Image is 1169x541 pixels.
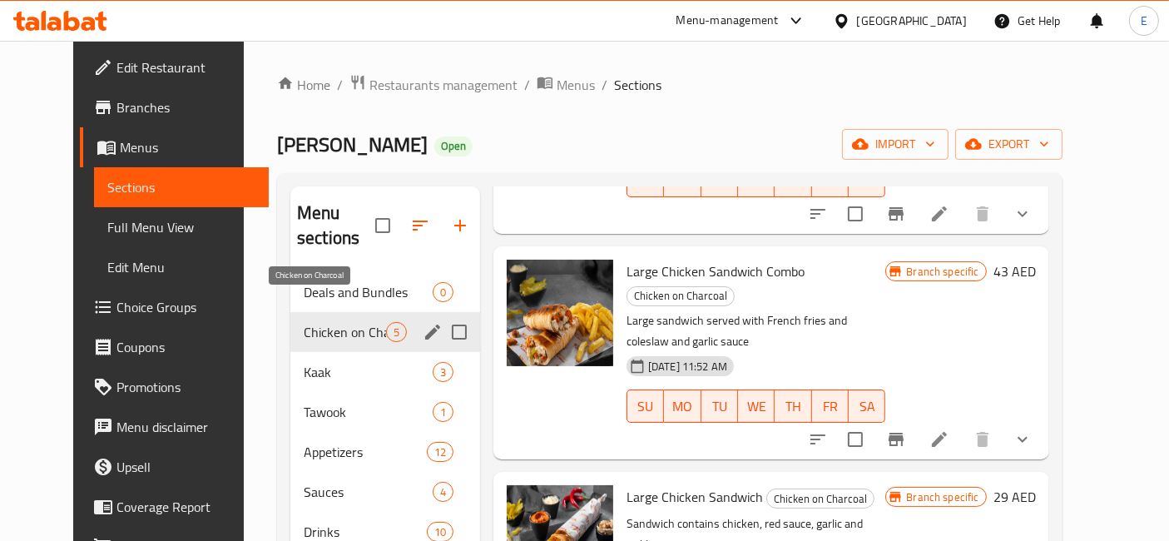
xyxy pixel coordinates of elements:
[94,247,269,287] a: Edit Menu
[993,260,1036,283] h6: 43 AED
[80,127,269,167] a: Menus
[434,139,473,153] span: Open
[993,485,1036,509] h6: 29 AED
[627,286,734,305] span: Chicken on Charcoal
[116,457,255,477] span: Upsell
[671,169,694,193] span: MO
[708,395,731,419] span: TU
[80,367,269,407] a: Promotions
[116,337,255,357] span: Coupons
[968,134,1049,155] span: export
[857,12,967,30] div: [GEOGRAPHIC_DATA]
[116,417,255,437] span: Menu disclaimer
[627,259,805,284] span: Large Chicken Sandwich Combo
[107,257,255,277] span: Edit Menu
[304,282,433,302] span: Deals and Bundles
[557,75,595,95] span: Menus
[107,177,255,197] span: Sections
[899,489,985,505] span: Branch specific
[94,167,269,207] a: Sections
[701,390,738,423] button: TU
[745,169,768,193] span: WE
[838,422,873,457] span: Select to update
[107,217,255,237] span: Full Menu View
[955,129,1063,160] button: export
[1013,204,1033,224] svg: Show Choices
[1141,12,1147,30] span: E
[304,482,433,502] div: Sauces
[427,442,453,462] div: items
[290,392,480,432] div: Tawook1
[627,310,885,352] p: Large sandwich served with French fries and coleslaw and garlic sauce
[634,169,657,193] span: SU
[433,365,453,380] span: 3
[738,390,775,423] button: WE
[116,97,255,117] span: Branches
[433,362,453,382] div: items
[304,442,427,462] span: Appetizers
[349,74,518,96] a: Restaurants management
[80,287,269,327] a: Choice Groups
[1013,429,1033,449] svg: Show Choices
[428,444,453,460] span: 12
[116,377,255,397] span: Promotions
[775,390,811,423] button: TH
[798,194,838,234] button: sort-choices
[290,352,480,392] div: Kaak3
[420,320,445,345] button: edit
[664,390,701,423] button: MO
[855,134,935,155] span: import
[819,169,842,193] span: FR
[290,472,480,512] div: Sauces4
[80,447,269,487] a: Upsell
[433,402,453,422] div: items
[855,395,879,419] span: SA
[369,75,518,95] span: Restaurants management
[524,75,530,95] li: /
[387,325,406,340] span: 5
[641,359,734,375] span: [DATE] 11:52 AM
[963,419,1003,459] button: delete
[80,487,269,527] a: Coverage Report
[386,322,407,342] div: items
[297,201,375,251] h2: Menu sections
[819,395,842,419] span: FR
[440,206,480,246] button: Add section
[433,405,453,420] span: 1
[876,194,916,234] button: Branch-specific-item
[507,260,613,366] img: Large Chicken Sandwich Combo
[277,75,330,95] a: Home
[277,74,1063,96] nav: breadcrumb
[627,286,735,306] div: Chicken on Charcoal
[602,75,607,95] li: /
[537,74,595,96] a: Menus
[781,395,805,419] span: TH
[671,395,694,419] span: MO
[116,497,255,517] span: Coverage Report
[433,482,453,502] div: items
[304,402,433,422] span: Tawook
[116,57,255,77] span: Edit Restaurant
[634,395,657,419] span: SU
[767,489,874,509] span: Chicken on Charcoal
[745,395,768,419] span: WE
[80,87,269,127] a: Branches
[781,169,805,193] span: TH
[676,11,779,31] div: Menu-management
[80,47,269,87] a: Edit Restaurant
[365,208,400,243] span: Select all sections
[428,524,453,540] span: 10
[1003,194,1043,234] button: show more
[849,390,885,423] button: SA
[899,264,985,280] span: Branch specific
[855,169,879,193] span: SA
[627,390,664,423] button: SU
[304,362,433,382] span: Kaak
[929,429,949,449] a: Edit menu item
[434,136,473,156] div: Open
[1003,419,1043,459] button: show more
